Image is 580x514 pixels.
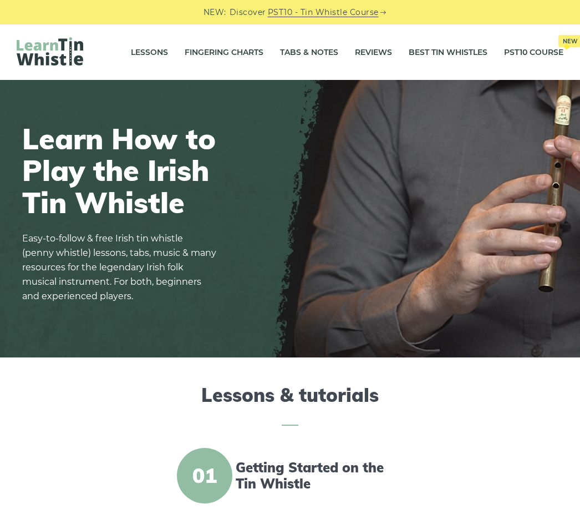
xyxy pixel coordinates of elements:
h2: Lessons & tutorials [17,384,563,426]
a: Tabs & Notes [280,38,338,66]
a: PST10 CourseNew [504,38,563,66]
h1: Learn How to Play the Irish Tin Whistle [22,123,216,218]
a: Fingering Charts [185,38,263,66]
a: Reviews [355,38,392,66]
a: Best Tin Whistles [409,38,487,66]
a: Lessons [131,38,168,66]
a: Getting Started on the Tin Whistle [236,460,407,492]
img: LearnTinWhistle.com [17,37,83,65]
span: 01 [177,448,232,503]
p: Easy-to-follow & free Irish tin whistle (penny whistle) lessons, tabs, music & many resources for... [22,231,216,304]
